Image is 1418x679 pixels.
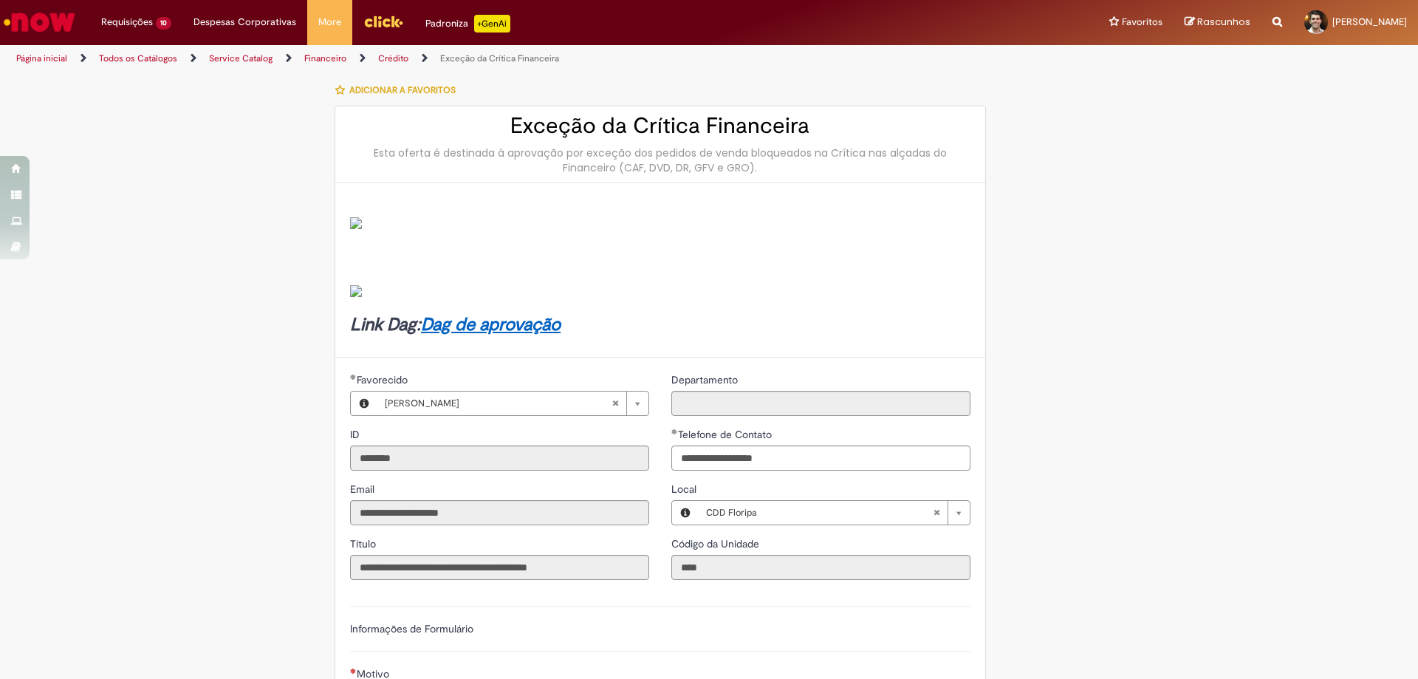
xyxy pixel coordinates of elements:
[350,668,357,674] span: Necessários
[440,52,559,64] a: Exceção da Crítica Financeira
[304,52,346,64] a: Financeiro
[350,146,970,175] div: Esta oferta é destinada à aprovação por exceção dos pedidos de venda bloqueados na Crítica nas al...
[350,313,561,336] strong: Link Dag:
[1197,15,1250,29] span: Rascunhos
[671,536,762,551] label: Somente leitura - Código da Unidade
[1,7,78,37] img: ServiceNow
[209,52,273,64] a: Service Catalog
[671,446,970,471] input: Telefone de Contato
[363,10,403,33] img: click_logo_yellow_360x200.png
[193,15,296,30] span: Despesas Corporativas
[699,501,970,525] a: CDD FloripaLimpar campo Local
[101,15,153,30] span: Requisições
[350,537,379,550] span: Somente leitura - Título
[318,15,341,30] span: More
[604,392,626,415] abbr: Limpar campo Favorecido
[706,501,933,525] span: CDD Floripa
[335,75,464,106] button: Adicionar a Favoritos
[350,427,363,442] label: Somente leitura - ID
[671,372,741,387] label: Somente leitura - Departamento
[350,500,649,525] input: Email
[1185,16,1250,30] a: Rascunhos
[350,428,363,441] span: Somente leitura - ID
[925,501,948,525] abbr: Limpar campo Local
[350,536,379,551] label: Somente leitura - Título
[350,622,473,635] label: Informações de Formulário
[678,428,775,441] span: Telefone de Contato
[671,482,699,496] span: Local
[99,52,177,64] a: Todos os Catálogos
[671,537,762,550] span: Somente leitura - Código da Unidade
[377,392,648,415] a: [PERSON_NAME]Limpar campo Favorecido
[378,52,408,64] a: Crédito
[672,501,699,525] button: Local, Visualizar este registro CDD Floripa
[350,555,649,580] input: Título
[350,217,362,229] img: sys_attachment.do
[425,15,510,33] div: Padroniza
[16,52,67,64] a: Página inicial
[474,15,510,33] p: +GenAi
[385,392,612,415] span: [PERSON_NAME]
[350,285,362,297] img: sys_attachment.do
[1332,16,1407,28] span: [PERSON_NAME]
[671,391,970,416] input: Departamento
[11,45,934,72] ul: Trilhas de página
[350,482,377,497] label: Somente leitura - Email
[350,374,357,380] span: Obrigatório Preenchido
[156,17,171,30] span: 10
[350,482,377,496] span: Somente leitura - Email
[357,373,411,386] span: Necessários - Favorecido
[351,392,377,415] button: Favorecido, Visualizar este registro Henrique Michalski Goncalves
[350,446,649,471] input: ID
[671,373,741,386] span: Somente leitura - Departamento
[1122,15,1162,30] span: Favoritos
[349,84,456,96] span: Adicionar a Favoritos
[421,313,561,336] a: Dag de aprovação
[671,555,970,580] input: Código da Unidade
[671,429,678,434] span: Obrigatório Preenchido
[350,114,970,138] h2: Exceção da Crítica Financeira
